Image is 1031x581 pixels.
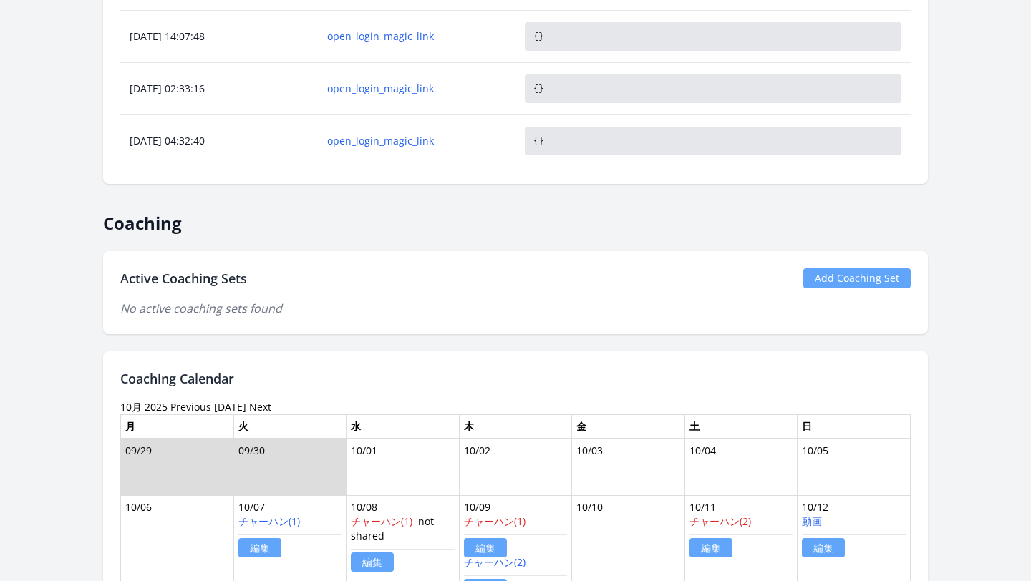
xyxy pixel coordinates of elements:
[249,400,271,414] a: Next
[798,414,911,439] th: 日
[121,414,234,439] th: 月
[572,439,685,496] td: 10/03
[238,538,281,557] a: 編集
[214,400,246,414] a: [DATE]
[327,29,506,44] a: open_login_magic_link
[351,514,434,542] span: not shared
[464,514,526,528] a: チャーハン(1)
[120,268,247,288] h2: Active Coaching Sets
[103,201,928,234] h2: Coaching
[525,127,901,155] pre: {}
[233,439,347,496] td: 09/30
[121,134,317,148] div: [DATE] 04:32:40
[327,82,506,96] a: open_login_magic_link
[120,300,911,317] p: No active coaching sets found
[572,414,685,439] th: 金
[327,134,506,148] a: open_login_magic_link
[525,22,901,51] pre: {}
[464,538,507,557] a: 編集
[689,514,751,528] a: チャーハン(2)
[170,400,211,414] a: Previous
[689,538,732,557] a: 編集
[233,414,347,439] th: 火
[684,439,798,496] td: 10/04
[459,414,572,439] th: 木
[803,268,911,288] a: Add Coaching Set
[684,414,798,439] th: 土
[464,555,526,569] a: チャーハン(2)
[120,368,911,389] h2: Coaching Calendar
[121,439,234,496] td: 09/29
[802,538,845,557] a: 編集
[798,439,911,496] td: 10/05
[351,552,394,572] a: 編集
[121,82,317,96] div: [DATE] 02:33:16
[459,439,572,496] td: 10/02
[238,514,300,528] a: チャーハン(1)
[121,29,317,44] div: [DATE] 14:07:48
[347,414,460,439] th: 水
[351,514,412,528] a: チャーハン(1)
[525,74,901,103] pre: {}
[120,400,168,414] time: 10月 2025
[347,439,460,496] td: 10/01
[802,514,822,528] a: 動画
